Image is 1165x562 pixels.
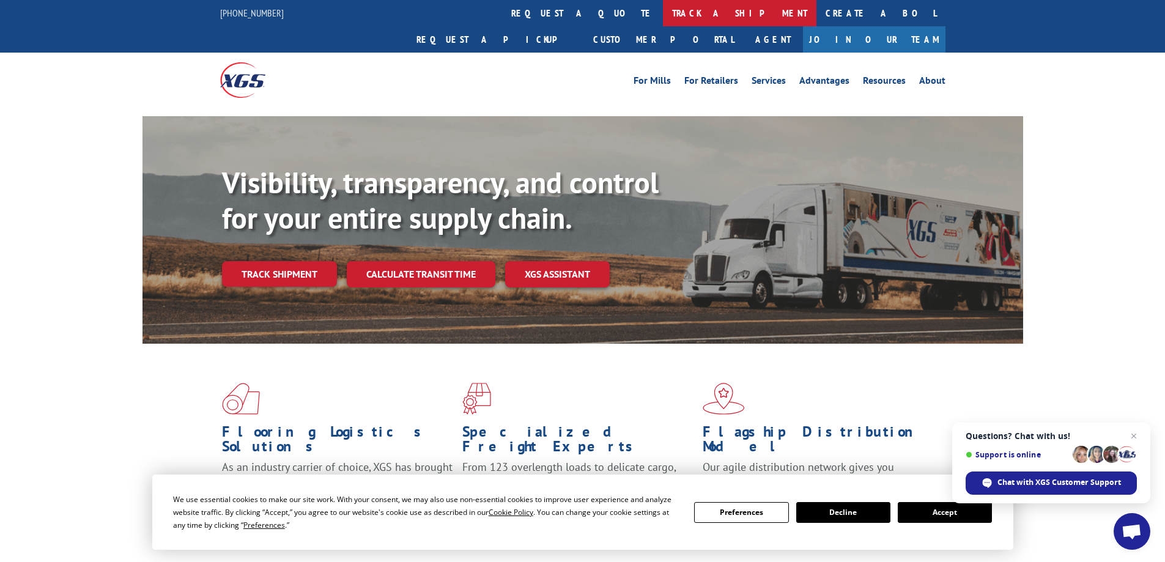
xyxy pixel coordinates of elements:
a: Track shipment [222,261,337,287]
span: Our agile distribution network gives you nationwide inventory management on demand. [703,460,928,489]
a: Customer Portal [584,26,743,53]
h1: Flagship Distribution Model [703,424,934,460]
button: Preferences [694,502,788,523]
span: Cookie Policy [489,507,533,517]
a: XGS ASSISTANT [505,261,610,287]
b: Visibility, transparency, and control for your entire supply chain. [222,163,659,237]
h1: Specialized Freight Experts [462,424,693,460]
a: Agent [743,26,803,53]
span: Chat with XGS Customer Support [966,471,1137,495]
span: Support is online [966,450,1068,459]
span: As an industry carrier of choice, XGS has brought innovation and dedication to flooring logistics... [222,460,453,503]
h1: Flooring Logistics Solutions [222,424,453,460]
a: Calculate transit time [347,261,495,287]
p: From 123 overlength loads to delicate cargo, our experienced staff knows the best way to move you... [462,460,693,514]
img: xgs-icon-total-supply-chain-intelligence-red [222,383,260,415]
a: About [919,76,945,89]
div: Cookie Consent Prompt [152,475,1013,550]
a: For Retailers [684,76,738,89]
img: xgs-icon-focused-on-flooring-red [462,383,491,415]
span: Chat with XGS Customer Support [997,477,1121,488]
a: Open chat [1114,513,1150,550]
button: Decline [796,502,890,523]
img: xgs-icon-flagship-distribution-model-red [703,383,745,415]
a: Advantages [799,76,849,89]
a: [PHONE_NUMBER] [220,7,284,19]
span: Questions? Chat with us! [966,431,1137,441]
span: Preferences [243,520,285,530]
button: Accept [898,502,992,523]
a: Resources [863,76,906,89]
a: Request a pickup [407,26,584,53]
div: We use essential cookies to make our site work. With your consent, we may also use non-essential ... [173,493,679,531]
a: Services [752,76,786,89]
a: Join Our Team [803,26,945,53]
a: For Mills [634,76,671,89]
